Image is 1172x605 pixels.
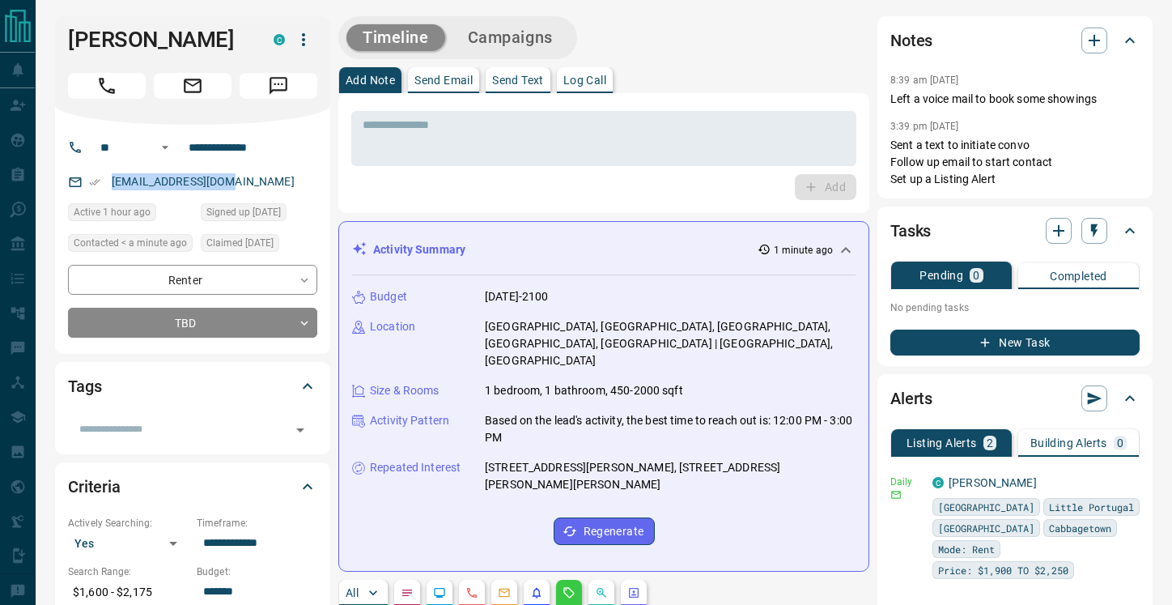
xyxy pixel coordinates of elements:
span: Signed up [DATE] [206,204,281,220]
p: Send Email [414,75,473,86]
p: Timeframe: [197,516,317,530]
div: Mon Jul 21 2025 [201,203,317,226]
p: [GEOGRAPHIC_DATA], [GEOGRAPHIC_DATA], [GEOGRAPHIC_DATA], [GEOGRAPHIC_DATA], [GEOGRAPHIC_DATA] | [... [485,318,856,369]
svg: Requests [563,586,575,599]
p: [STREET_ADDRESS][PERSON_NAME], [STREET_ADDRESS][PERSON_NAME][PERSON_NAME] [485,459,856,493]
button: New Task [890,330,1140,356]
span: Email [154,73,231,99]
h1: [PERSON_NAME] [68,27,249,53]
h2: Alerts [890,386,932,411]
p: Actively Searching: [68,516,189,530]
div: Activity Summary1 minute ago [352,235,856,265]
div: Notes [890,21,1140,60]
div: Criteria [68,467,317,506]
p: 3:39 pm [DATE] [890,121,959,132]
p: Sent a text to initiate convo Follow up email to start contact Set up a Listing Alert [890,137,1140,188]
span: Mode: Rent [938,541,995,557]
svg: Emails [498,586,511,599]
p: All [346,587,359,599]
p: Budget [370,288,407,305]
h2: Tags [68,373,101,399]
p: Completed [1050,271,1107,282]
p: Activity Summary [373,241,465,258]
p: Send Text [492,75,544,86]
span: Message [240,73,317,99]
h2: Notes [890,28,932,53]
span: Little Portugal [1049,499,1134,515]
div: Yes [68,530,189,556]
p: Listing Alerts [907,437,977,449]
span: Claimed [DATE] [206,235,274,251]
p: Building Alerts [1030,437,1107,449]
div: Tue Aug 12 2025 [68,203,193,226]
p: 1 minute ago [774,243,833,258]
p: Daily [890,475,923,489]
button: Regenerate [554,518,655,545]
p: Location [370,318,415,335]
p: [DATE]-2100 [485,288,548,305]
p: 0 [973,270,979,281]
svg: Notes [401,586,414,599]
p: Add Note [346,75,395,86]
h2: Criteria [68,474,121,500]
svg: Opportunities [595,586,608,599]
span: Price: $1,900 TO $2,250 [938,562,1068,578]
span: Call [68,73,146,99]
span: Active 1 hour ago [74,204,151,220]
div: Alerts [890,379,1140,418]
svg: Email Verified [89,177,100,188]
span: [GEOGRAPHIC_DATA] [938,499,1034,515]
a: [EMAIL_ADDRESS][DOMAIN_NAME] [112,175,295,188]
div: Mon Jul 21 2025 [201,234,317,257]
p: Left a voice mail to book some showings [890,91,1140,108]
p: Log Call [563,75,606,86]
p: Pending [919,270,963,281]
p: Budget: [197,565,317,579]
svg: Lead Browsing Activity [433,586,446,599]
p: Search Range: [68,565,189,579]
p: Repeated Interest [370,459,461,476]
div: condos.ca [274,34,285,45]
p: 8:39 am [DATE] [890,75,959,86]
p: No pending tasks [890,296,1140,320]
p: 0 [1117,437,1123,449]
svg: Agent Actions [627,586,640,599]
span: Contacted < a minute ago [74,235,187,251]
a: [PERSON_NAME] [949,476,1037,489]
svg: Listing Alerts [530,586,543,599]
p: 2 [987,437,993,449]
p: Based on the lead's activity, the best time to reach out is: 12:00 PM - 3:00 PM [485,412,856,446]
button: Campaigns [452,24,569,51]
span: [GEOGRAPHIC_DATA] [938,520,1034,536]
svg: Calls [465,586,478,599]
button: Open [289,419,312,441]
span: Cabbagetown [1049,520,1111,536]
p: Activity Pattern [370,412,449,429]
h2: Tasks [890,218,931,244]
div: condos.ca [932,477,944,488]
p: Size & Rooms [370,382,439,399]
div: Tags [68,367,317,406]
svg: Email [890,489,902,501]
div: Tue Aug 12 2025 [68,234,193,257]
div: TBD [68,308,317,338]
div: Tasks [890,211,1140,250]
button: Timeline [346,24,445,51]
button: Open [155,138,175,157]
p: 1 bedroom, 1 bathroom, 450-2000 sqft [485,382,683,399]
div: Renter [68,265,317,295]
